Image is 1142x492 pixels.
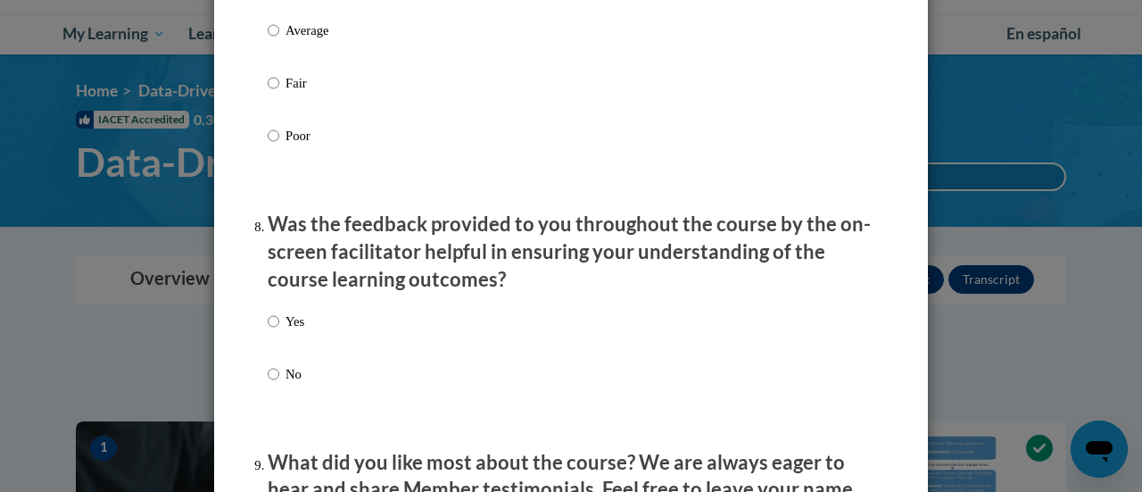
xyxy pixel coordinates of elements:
[285,73,335,93] p: Fair
[285,364,304,384] p: No
[268,312,279,331] input: Yes
[268,21,279,40] input: Average
[285,312,304,331] p: Yes
[285,21,335,40] p: Average
[285,126,335,146] p: Poor
[268,364,279,384] input: No
[268,126,279,146] input: Poor
[268,73,279,93] input: Fair
[268,211,874,293] p: Was the feedback provided to you throughout the course by the on-screen facilitator helpful in en...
